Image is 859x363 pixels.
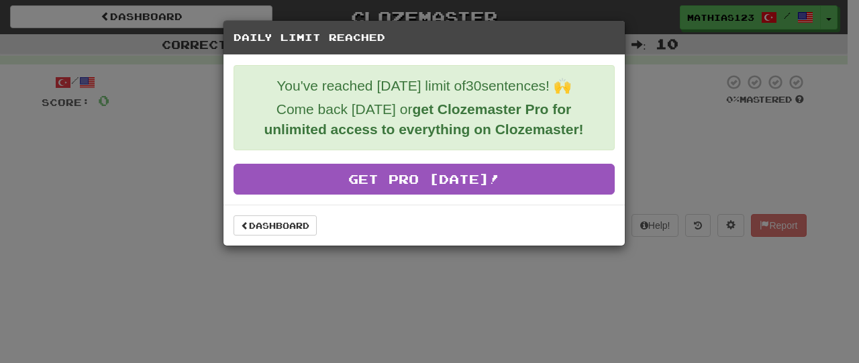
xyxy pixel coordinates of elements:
a: Dashboard [234,215,317,236]
a: Get Pro [DATE]! [234,164,615,195]
strong: get Clozemaster Pro for unlimited access to everything on Clozemaster! [264,101,583,137]
p: You've reached [DATE] limit of 30 sentences! 🙌 [244,76,604,96]
h5: Daily Limit Reached [234,31,615,44]
p: Come back [DATE] or [244,99,604,140]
